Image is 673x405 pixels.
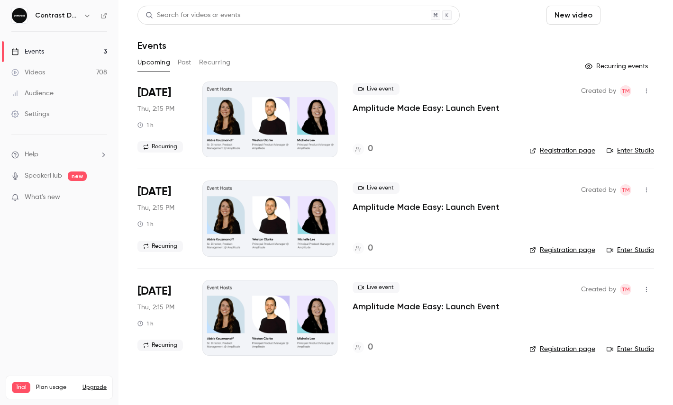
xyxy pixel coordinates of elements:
span: [DATE] [137,85,171,100]
span: [DATE] [137,284,171,299]
div: Videos [11,68,45,77]
div: 1 h [137,220,154,228]
a: 0 [353,341,373,354]
button: Recurring [199,55,231,70]
span: Thu, 2:15 PM [137,104,174,114]
span: Help [25,150,38,160]
span: Created by [581,284,616,295]
h6: Contrast Demos [35,11,80,20]
h4: 0 [368,143,373,155]
h4: 0 [368,242,373,255]
span: Recurring [137,340,183,351]
a: Amplitude Made Easy: Launch Event [353,102,500,114]
a: Registration page [529,344,595,354]
span: Live event [353,182,400,194]
span: Created by [581,85,616,97]
div: Sep 25 Thu, 1:15 PM (Europe/London) [137,81,187,157]
button: Upgrade [82,384,107,391]
span: Plan usage [36,384,77,391]
span: Tim Minton [620,184,631,196]
div: 1 h [137,121,154,129]
a: SpeakerHub [25,171,62,181]
a: Registration page [529,146,595,155]
span: TM [621,184,630,196]
div: Oct 9 Thu, 1:15 PM (Europe/London) [137,280,187,356]
a: Amplitude Made Easy: Launch Event [353,201,500,213]
a: 0 [353,242,373,255]
span: Trial [12,382,30,393]
div: Oct 2 Thu, 1:15 PM (Europe/London) [137,180,187,256]
a: Enter Studio [607,146,654,155]
span: Live event [353,282,400,293]
button: Recurring events [581,59,654,74]
span: Tim Minton [620,85,631,97]
span: TM [621,284,630,295]
span: Tim Minton [620,284,631,295]
span: Thu, 2:15 PM [137,303,174,312]
span: Created by [581,184,616,196]
a: Enter Studio [607,344,654,354]
span: [DATE] [137,184,171,199]
img: Contrast Demos [12,8,27,23]
button: Schedule [604,6,654,25]
div: Settings [11,109,49,119]
a: 0 [353,143,373,155]
div: Search for videos or events [146,10,240,20]
a: Registration page [529,245,595,255]
button: Upcoming [137,55,170,70]
h1: Events [137,40,166,51]
span: Live event [353,83,400,95]
button: New video [546,6,600,25]
a: Enter Studio [607,245,654,255]
span: What's new [25,192,60,202]
a: Amplitude Made Easy: Launch Event [353,301,500,312]
div: Audience [11,89,54,98]
li: help-dropdown-opener [11,150,107,160]
span: Recurring [137,241,183,252]
div: 1 h [137,320,154,327]
div: Events [11,47,44,56]
span: new [68,171,87,181]
span: Thu, 2:15 PM [137,203,174,213]
span: TM [621,85,630,97]
button: Past [178,55,191,70]
h4: 0 [368,341,373,354]
span: Recurring [137,141,183,153]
